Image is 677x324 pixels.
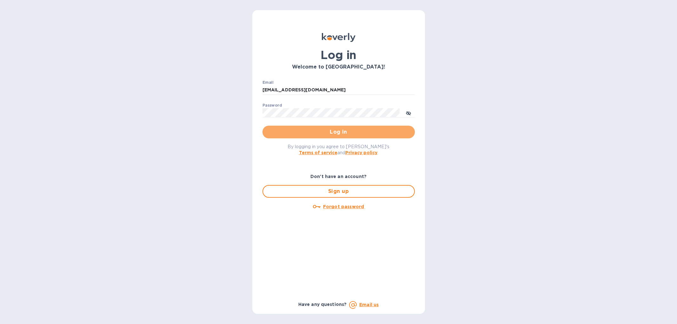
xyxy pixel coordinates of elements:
span: By logging in you agree to [PERSON_NAME]'s and . [288,144,389,155]
label: Email [262,81,274,84]
button: Sign up [262,185,415,198]
a: Terms of service [299,150,337,155]
b: Don't have an account? [310,174,367,179]
u: Forgot password [323,204,364,209]
h1: Log in [262,48,415,62]
a: Privacy policy [345,150,377,155]
input: Enter email address [262,85,415,95]
h3: Welcome to [GEOGRAPHIC_DATA]! [262,64,415,70]
label: Password [262,103,282,107]
span: Sign up [268,188,409,195]
button: toggle password visibility [402,106,415,119]
span: Log in [268,128,410,136]
b: Have any questions? [298,302,347,307]
button: Log in [262,126,415,138]
a: Email us [359,302,379,307]
img: Koverly [322,33,355,42]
